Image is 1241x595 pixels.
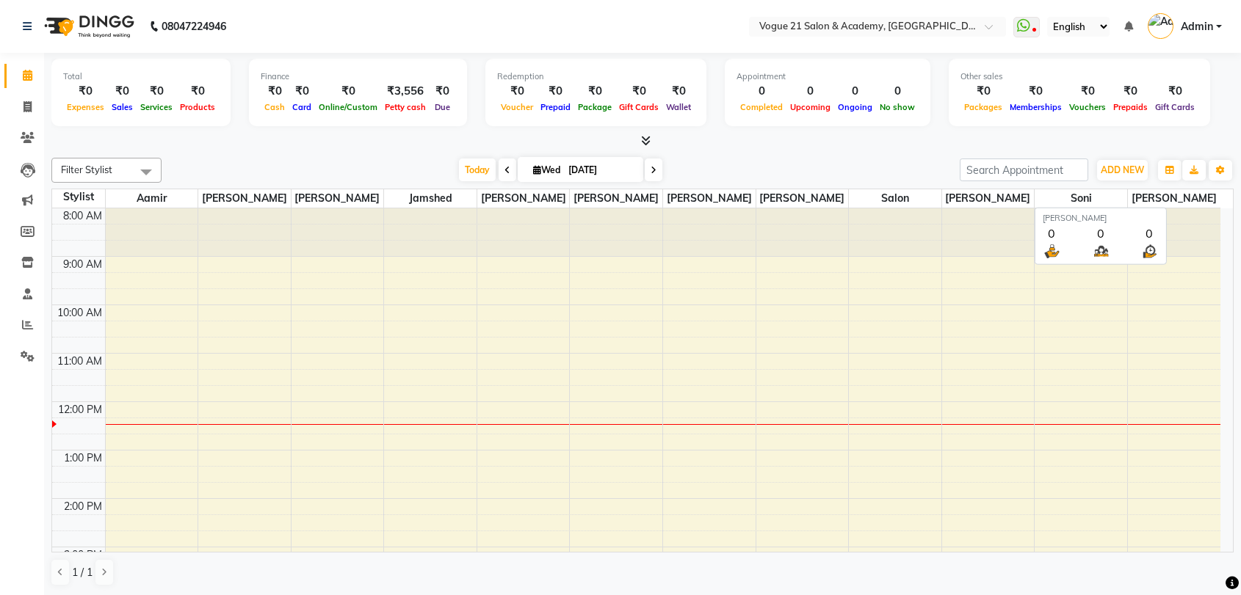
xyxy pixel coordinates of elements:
[737,83,786,100] div: 0
[960,70,1198,83] div: Other sales
[960,83,1006,100] div: ₹0
[55,402,105,417] div: 12:00 PM
[289,102,315,112] span: Card
[786,83,834,100] div: 0
[1035,189,1127,208] span: soni
[1101,164,1144,175] span: ADD NEW
[737,70,919,83] div: Appointment
[529,164,564,175] span: Wed
[72,565,93,580] span: 1 / 1
[431,102,454,112] span: Due
[176,102,219,112] span: Products
[61,164,112,175] span: Filter Stylist
[1065,102,1110,112] span: Vouchers
[60,208,105,224] div: 8:00 AM
[1091,241,1110,260] img: queue.png
[497,83,537,100] div: ₹0
[459,158,496,181] span: Today
[106,189,198,208] span: aamir
[176,83,219,100] div: ₹0
[61,499,105,514] div: 2:00 PM
[786,102,834,112] span: Upcoming
[497,102,537,112] span: Voucher
[834,102,876,112] span: Ongoing
[942,189,1035,208] span: [PERSON_NAME]
[1151,83,1198,100] div: ₹0
[756,189,849,208] span: [PERSON_NAME]
[737,102,786,112] span: Completed
[54,354,105,369] div: 11:00 AM
[108,102,137,112] span: Sales
[381,83,430,100] div: ₹3,556
[1110,83,1151,100] div: ₹0
[61,450,105,466] div: 1:00 PM
[1181,19,1213,34] span: Admin
[615,102,662,112] span: Gift Cards
[1006,83,1065,100] div: ₹0
[261,102,289,112] span: Cash
[497,70,695,83] div: Redemption
[63,70,219,83] div: Total
[1091,224,1110,241] div: 0
[198,189,291,208] span: [PERSON_NAME]
[574,102,615,112] span: Package
[960,158,1088,181] input: Search Appointment
[876,102,919,112] span: No show
[662,102,695,112] span: Wallet
[1151,102,1198,112] span: Gift Cards
[108,83,137,100] div: ₹0
[315,83,381,100] div: ₹0
[1140,241,1159,260] img: wait_time.png
[537,102,574,112] span: Prepaid
[1110,102,1151,112] span: Prepaids
[54,305,105,321] div: 10:00 AM
[960,102,1006,112] span: Packages
[574,83,615,100] div: ₹0
[60,257,105,272] div: 9:00 AM
[137,83,176,100] div: ₹0
[1006,102,1065,112] span: Memberships
[570,189,662,208] span: [PERSON_NAME]
[52,189,105,205] div: Stylist
[37,6,138,47] img: logo
[1043,212,1159,225] div: [PERSON_NAME]
[662,83,695,100] div: ₹0
[477,189,570,208] span: [PERSON_NAME]
[1065,83,1110,100] div: ₹0
[1148,13,1173,39] img: Admin
[663,189,756,208] span: [PERSON_NAME]
[537,83,574,100] div: ₹0
[1097,160,1148,180] button: ADD NEW
[876,83,919,100] div: 0
[430,83,455,100] div: ₹0
[1128,189,1220,208] span: [PERSON_NAME]
[261,70,455,83] div: Finance
[63,83,108,100] div: ₹0
[384,189,477,208] span: Jamshed
[289,83,315,100] div: ₹0
[137,102,176,112] span: Services
[315,102,381,112] span: Online/Custom
[1043,241,1061,260] img: serve.png
[63,102,108,112] span: Expenses
[615,83,662,100] div: ₹0
[162,6,226,47] b: 08047224946
[1043,224,1061,241] div: 0
[261,83,289,100] div: ₹0
[564,159,637,181] input: 2025-09-03
[292,189,384,208] span: [PERSON_NAME]
[61,547,105,563] div: 3:00 PM
[381,102,430,112] span: Petty cash
[849,189,941,208] span: salon
[1140,224,1159,241] div: 0
[834,83,876,100] div: 0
